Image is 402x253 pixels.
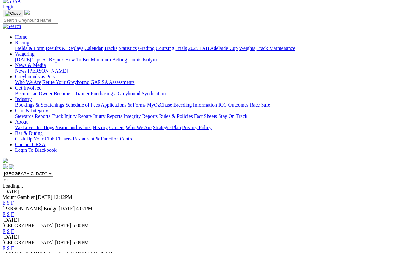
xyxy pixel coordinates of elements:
[91,57,141,62] a: Minimum Betting Limits
[15,142,45,147] a: Contact GRSA
[126,125,152,130] a: Who We Are
[15,80,399,85] div: Greyhounds as Pets
[3,206,57,211] span: [PERSON_NAME] Bridge
[3,212,6,217] a: E
[28,68,68,74] a: [PERSON_NAME]
[3,228,6,234] a: E
[119,46,137,51] a: Statistics
[3,177,58,183] input: Select date
[15,68,399,74] div: News & Media
[59,206,75,211] span: [DATE]
[15,113,399,119] div: Care & Integrity
[3,234,399,240] div: [DATE]
[3,223,54,228] span: [GEOGRAPHIC_DATA]
[84,46,103,51] a: Calendar
[104,46,117,51] a: Tracks
[175,46,187,51] a: Trials
[188,46,238,51] a: 2025 TAB Adelaide Cup
[3,24,21,29] img: Search
[11,212,14,217] a: F
[3,200,6,206] a: E
[91,91,140,96] a: Purchasing a Greyhound
[218,113,247,119] a: Stay On Track
[15,125,54,130] a: We Love Our Dogs
[3,158,8,163] img: logo-grsa-white.png
[65,102,100,107] a: Schedule of Fees
[101,102,146,107] a: Applications & Forms
[7,228,10,234] a: S
[15,46,45,51] a: Fields & Form
[11,245,14,251] a: F
[15,57,41,62] a: [DATE] Tips
[15,57,399,63] div: Wagering
[15,96,32,102] a: Industry
[36,195,52,200] span: [DATE]
[52,113,92,119] a: Track Injury Rebate
[3,195,35,200] span: Mount Gambier
[15,136,399,142] div: Bar & Dining
[56,136,133,141] a: Chasers Restaurant & Function Centre
[15,108,48,113] a: Care & Integrity
[250,102,270,107] a: Race Safe
[7,200,10,206] a: S
[3,17,58,24] input: Search
[109,125,124,130] a: Careers
[11,228,14,234] a: F
[15,85,41,91] a: Get Involved
[53,195,72,200] span: 12:12PM
[142,91,166,96] a: Syndication
[15,91,52,96] a: Become an Owner
[5,11,21,16] img: Close
[65,57,90,62] a: How To Bet
[15,119,28,124] a: About
[3,164,8,169] img: facebook.svg
[15,102,64,107] a: Bookings & Scratchings
[46,46,83,51] a: Results & Replays
[15,136,54,141] a: Cash Up Your Club
[73,240,89,245] span: 6:09PM
[15,34,27,40] a: Home
[7,245,10,251] a: S
[7,212,10,217] a: S
[15,74,55,79] a: Greyhounds as Pets
[15,113,50,119] a: Stewards Reports
[182,125,212,130] a: Privacy Policy
[15,68,26,74] a: News
[15,125,399,130] div: About
[42,57,64,62] a: SUREpick
[93,113,122,119] a: Injury Reports
[3,240,54,245] span: [GEOGRAPHIC_DATA]
[55,240,71,245] span: [DATE]
[15,51,35,57] a: Wagering
[123,113,158,119] a: Integrity Reports
[15,63,46,68] a: News & Media
[143,57,158,62] a: Isolynx
[55,125,91,130] a: Vision and Values
[3,4,14,9] a: Login
[76,206,92,211] span: 4:07PM
[3,10,23,17] button: Toggle navigation
[24,10,30,15] img: logo-grsa-white.png
[11,200,14,206] a: F
[218,102,248,107] a: ICG Outcomes
[153,125,181,130] a: Strategic Plan
[91,80,135,85] a: GAP SA Assessments
[42,80,90,85] a: Retire Your Greyhound
[3,189,399,195] div: [DATE]
[3,245,6,251] a: E
[147,102,172,107] a: MyOzChase
[15,46,399,51] div: Racing
[138,46,155,51] a: Grading
[93,125,108,130] a: History
[156,46,174,51] a: Coursing
[3,217,399,223] div: [DATE]
[15,130,43,136] a: Bar & Dining
[73,223,89,228] span: 6:00PM
[55,223,71,228] span: [DATE]
[54,91,90,96] a: Become a Trainer
[15,147,57,153] a: Login To Blackbook
[173,102,217,107] a: Breeding Information
[15,91,399,96] div: Get Involved
[194,113,217,119] a: Fact Sheets
[9,164,14,169] img: twitter.svg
